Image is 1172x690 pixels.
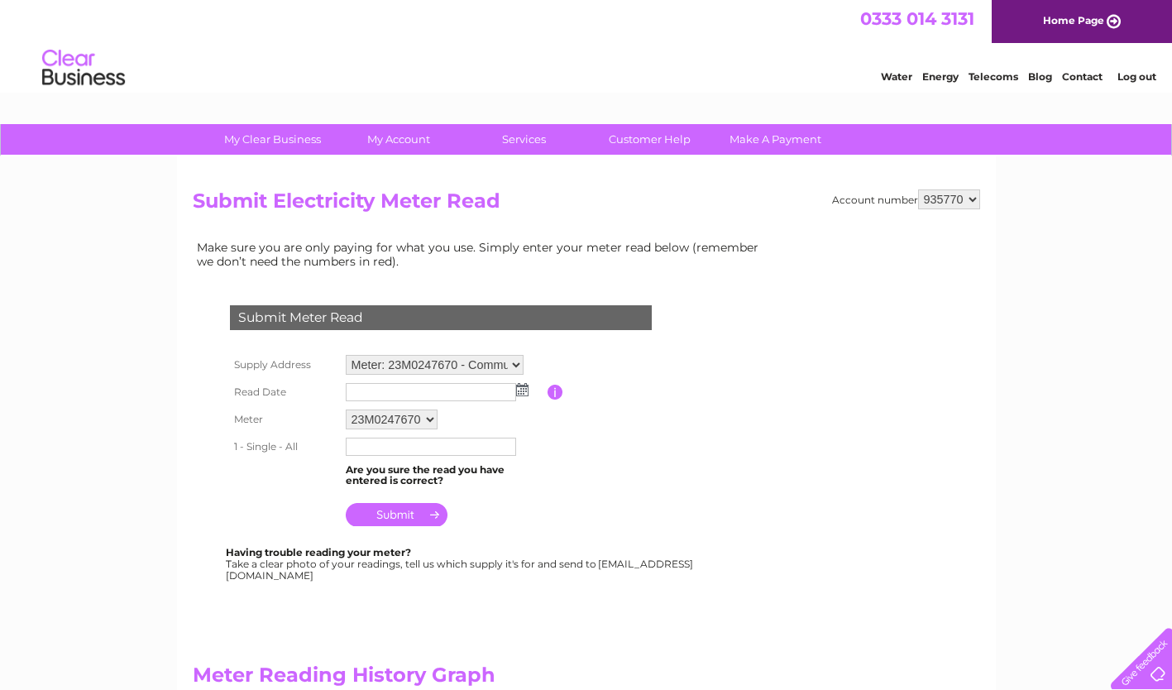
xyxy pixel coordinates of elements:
[1062,70,1103,83] a: Contact
[922,70,959,83] a: Energy
[226,546,411,558] b: Having trouble reading your meter?
[196,9,978,80] div: Clear Business is a trading name of Verastar Limited (registered in [GEOGRAPHIC_DATA] No. 3667643...
[548,385,563,400] input: Information
[456,124,592,155] a: Services
[881,70,912,83] a: Water
[226,405,342,434] th: Meter
[226,434,342,460] th: 1 - Single - All
[860,8,974,29] a: 0333 014 3131
[204,124,341,155] a: My Clear Business
[41,43,126,93] img: logo.png
[342,460,548,491] td: Are you sure the read you have entered is correct?
[707,124,844,155] a: Make A Payment
[226,547,696,581] div: Take a clear photo of your readings, tell us which supply it's for and send to [EMAIL_ADDRESS][DO...
[230,305,652,330] div: Submit Meter Read
[1028,70,1052,83] a: Blog
[226,379,342,405] th: Read Date
[193,189,980,221] h2: Submit Electricity Meter Read
[330,124,466,155] a: My Account
[516,383,529,396] img: ...
[226,351,342,379] th: Supply Address
[969,70,1018,83] a: Telecoms
[346,503,447,526] input: Submit
[581,124,718,155] a: Customer Help
[1117,70,1156,83] a: Log out
[832,189,980,209] div: Account number
[193,237,772,271] td: Make sure you are only paying for what you use. Simply enter your meter read below (remember we d...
